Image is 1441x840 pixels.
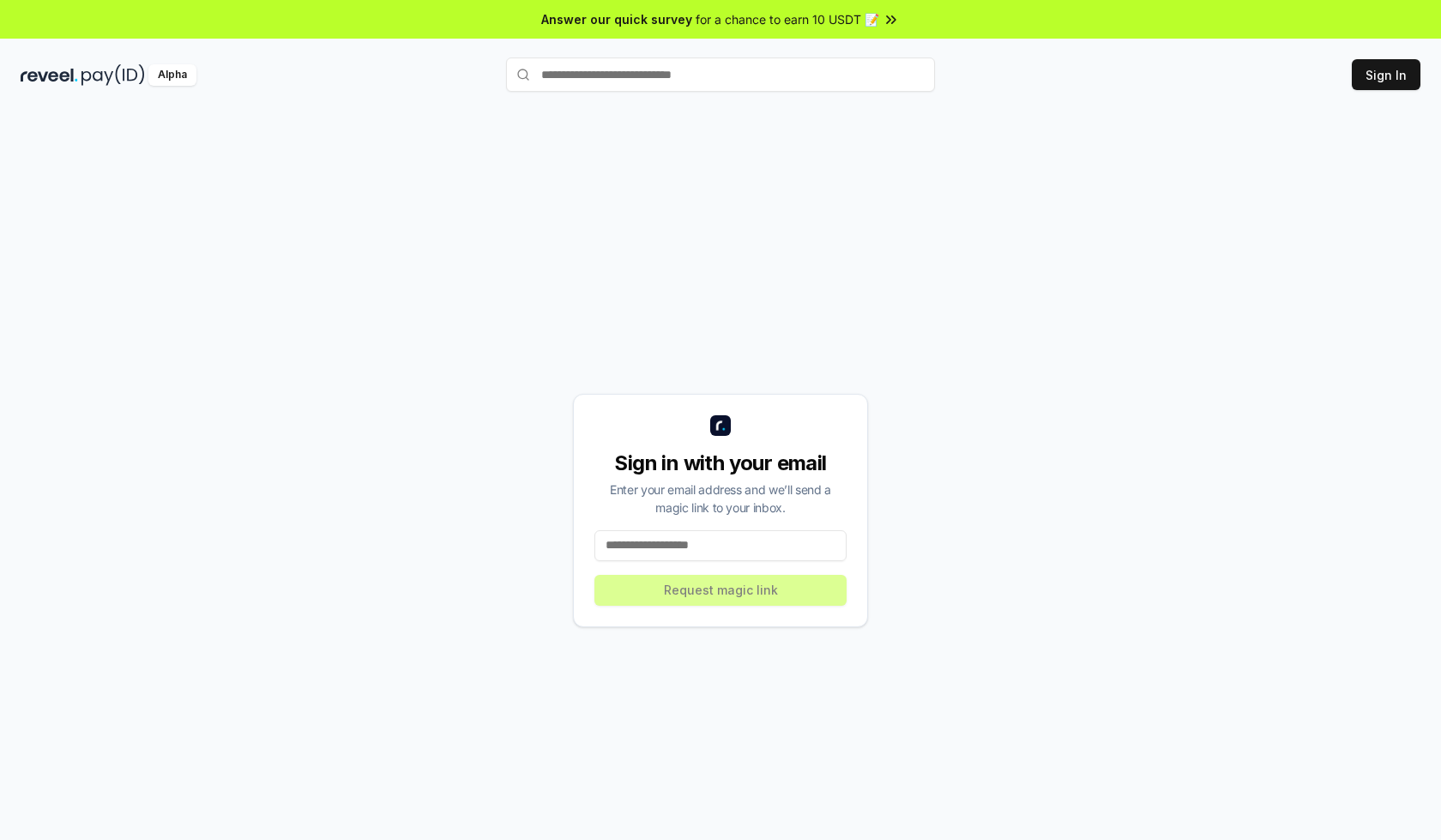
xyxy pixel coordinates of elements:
[21,64,78,86] img: reveel_dark
[594,480,847,517] div: Enter your email address and we’ll send a magic link to your inbox.
[81,64,145,86] img: pay_id
[696,10,879,28] span: for a chance to earn 10 USDT 📝
[148,64,196,86] div: Alpha
[541,10,692,28] span: Answer our quick survey
[710,415,731,436] img: logo_small
[594,450,847,477] div: Sign in with your email
[1352,59,1420,90] button: Sign In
